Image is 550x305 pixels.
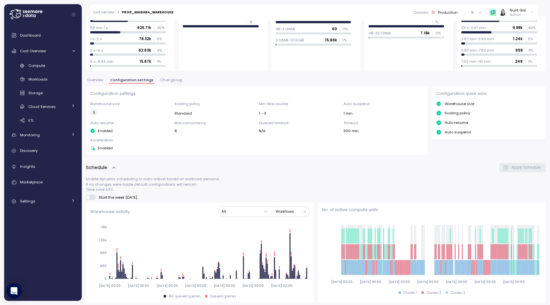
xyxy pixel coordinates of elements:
tspan: [DATE] 00:00 [474,280,496,284]
div: Cluster 2 [427,291,441,295]
p: No. of active compute units [322,207,542,213]
a: Cost overview [93,11,115,14]
p: Timeout [343,120,424,125]
tspan: 1.35k [99,238,107,242]
div: N/A [259,128,339,133]
span: Marketplace [20,180,43,185]
div: Not queued queries [169,294,201,299]
span: Monitoring [20,132,40,138]
div: 1 min [343,111,424,116]
div: > [117,11,119,15]
img: 65f98ecb31a39d60f1f315eb.PNG [490,9,496,16]
a: Dashboard [7,29,79,42]
button: Clear value [470,10,476,15]
div: Enabled [90,128,170,133]
p: 25 s-2.67 min [461,25,486,30]
p: 40 % [157,25,166,30]
tspan: [DATE] 00:00 [99,283,121,287]
a: Monitoring [7,129,79,141]
div: Enabled [90,145,170,151]
a: Insights [7,160,79,173]
a: Marketplace [7,176,79,188]
p: 2.67 min-3.93 min [461,36,494,41]
div: Open Intercom Messenger [6,283,22,299]
p: 2 s-9 s [90,48,103,53]
div: Cluster 3 [451,291,465,295]
span: Workloads [28,77,48,82]
p: Auto resume [445,120,468,125]
p: Admin [510,13,526,17]
p: 5 % [528,36,537,41]
p: 249 [515,59,523,64]
a: Cost Overview [7,45,79,57]
div: Cluster 1 [404,291,417,295]
div: PROD_NIAGARA_WAREHOUSE [122,11,173,14]
p: 40 % [528,25,537,30]
p: Warehouse size [90,101,170,106]
p: Scaling policy [445,110,470,116]
span: Configuration settings [110,78,153,82]
p: Configuration settings [90,90,424,97]
tspan: [DATE] 00:00 [503,280,525,284]
p: 62.63k [138,48,151,53]
span: Compute [28,63,45,68]
p: 7.18k [420,31,430,36]
span: Insights [20,164,35,169]
p: 86 ms-1 s [90,25,108,30]
p: Scaling policy [174,101,255,106]
p: 625.71k [137,25,151,30]
div: Queued queries [210,294,236,299]
a: Workloads [7,74,79,85]
p: Auto resume [90,120,170,125]
p: 1.24k [513,36,523,41]
a: Discovery [7,145,79,157]
p: 15.67k [139,59,151,64]
img: ACg8ocIVugc3DtI--ID6pffOeA5XcvoqExjdOmyrlhjOptQpqjom7zQ=s96-c [499,9,506,16]
p: 0 % [342,26,351,32]
tspan: [DATE] 00:00 [388,280,410,284]
p: 1 % [157,59,166,64]
p: 998 [515,48,523,53]
p: 78.32k [139,36,151,41]
tspan: [DATE] 00:00 [331,280,353,284]
tspan: [DATE] 00:00 [156,283,178,287]
span: Cloud Services [28,104,56,109]
tspan: [DATE] 00:00 [446,280,467,284]
p: 2.12MiB-117.6GiB [276,38,304,43]
p: Auto suspend [343,101,424,106]
button: Schedule [86,164,116,171]
p: 5 % [157,36,166,41]
p: Queued timeout [259,120,339,125]
p: 9.88k [512,25,523,30]
p: Domain : [414,10,429,15]
p: 3.93 min-7.62 min [461,48,494,53]
span: ETL [28,118,34,123]
p: 1 s-2 s [90,36,102,41]
tspan: [DATE] 00:00 [242,283,264,287]
span: Apply Schedule [511,163,541,172]
tspan: 900 [100,251,107,255]
p: Min-Max cluster [259,101,339,106]
tspan: 0 [104,277,107,281]
span: Change log [160,78,182,82]
p: 0 % [435,31,444,36]
tspan: [DATE] 00:00 [128,283,149,287]
a: ETL [7,115,79,125]
p: 9 s-8.65 min [90,59,114,64]
p: 1 % [342,38,351,43]
p: Configuration quick wins [436,90,487,97]
span: Cost Overview [20,48,46,53]
p: Schedule [86,164,107,171]
span: Overview [87,78,103,82]
p: Warehouse size [445,101,474,106]
tspan: 1.8k [101,225,107,229]
p: 60 [332,26,337,32]
tspan: [DATE] 00:00 [185,283,207,287]
p: 1 % [528,59,537,64]
p: Max concurrency [174,120,255,125]
tspan: [DATE] 00:00 [271,283,293,287]
tspan: [DATE] 00:00 [417,280,439,284]
p: 4 % [528,48,537,53]
a: Settings [7,195,79,208]
span: Start the week [DATE] [96,195,137,200]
